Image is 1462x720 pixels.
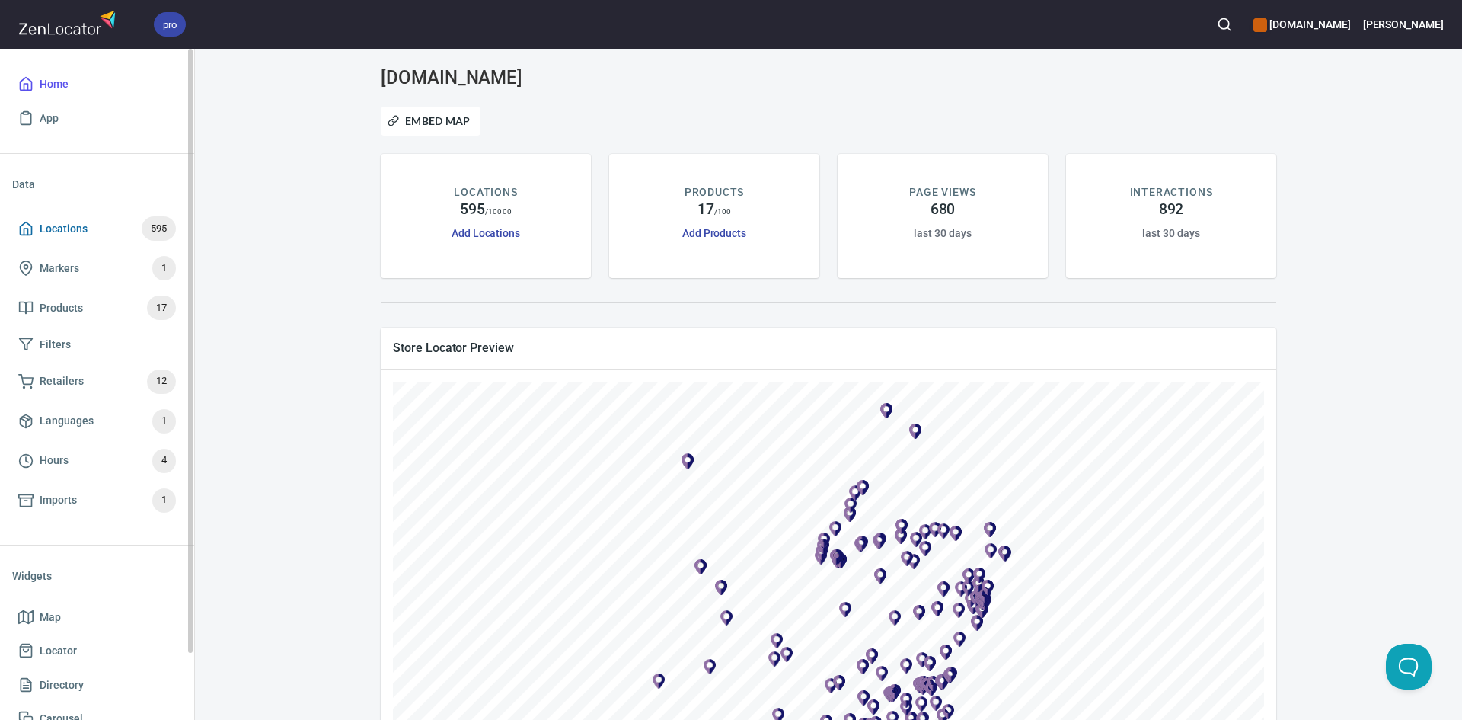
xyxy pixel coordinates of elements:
span: Locations [40,219,88,238]
a: Imports1 [12,481,182,520]
span: Store Locator Preview [393,340,1264,356]
h3: [DOMAIN_NAME] [381,67,667,88]
span: 1 [152,412,176,430]
h6: last 30 days [1142,225,1199,242]
a: Languages1 [12,402,182,441]
p: / 10000 [485,206,512,217]
button: [PERSON_NAME] [1363,8,1444,41]
span: 1 [152,491,176,509]
span: 17 [147,299,176,317]
h6: [PERSON_NAME] [1363,16,1444,33]
h6: last 30 days [914,225,971,242]
p: PAGE VIEWS [909,184,975,200]
span: Retailers [40,372,84,391]
span: Hours [40,451,69,470]
a: Add Products [682,227,746,239]
img: zenlocator [18,6,120,39]
span: Markers [40,259,79,278]
div: Manage your apps [1253,8,1350,41]
span: 1 [152,260,176,277]
a: Locations595 [12,209,182,248]
span: Home [40,75,69,94]
span: Languages [40,411,94,430]
span: 12 [147,373,176,390]
span: Directory [40,676,84,695]
span: App [40,109,59,128]
h4: 892 [1159,200,1184,219]
a: Retailers12 [12,362,182,402]
span: Locator [40,642,77,661]
li: Widgets [12,558,182,594]
span: Imports [40,491,77,510]
div: pro [154,12,186,37]
span: pro [154,17,186,33]
button: Search [1208,8,1241,41]
a: Products17 [12,288,182,328]
a: Filters [12,328,182,362]
iframe: Help Scout Beacon - Open [1386,644,1432,690]
a: Directory [12,668,182,702]
li: Data [12,166,182,203]
span: Map [40,608,61,627]
a: Add Locations [452,227,520,239]
a: Locator [12,634,182,668]
span: Products [40,299,83,318]
button: color-CE600E [1253,18,1267,32]
a: Map [12,600,182,635]
span: 4 [152,452,176,469]
a: Hours4 [12,441,182,481]
button: Embed Map [381,107,480,136]
a: Markers1 [12,248,182,288]
p: LOCATIONS [454,184,517,200]
span: Embed Map [391,112,471,130]
p: INTERACTIONS [1130,184,1213,200]
p: / 100 [714,206,731,217]
h6: [DOMAIN_NAME] [1253,16,1350,33]
h4: 595 [460,200,485,219]
a: Home [12,67,182,101]
h4: 680 [931,200,956,219]
p: PRODUCTS [685,184,745,200]
a: App [12,101,182,136]
span: Filters [40,335,71,354]
h4: 17 [697,200,714,219]
span: 595 [142,220,176,238]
